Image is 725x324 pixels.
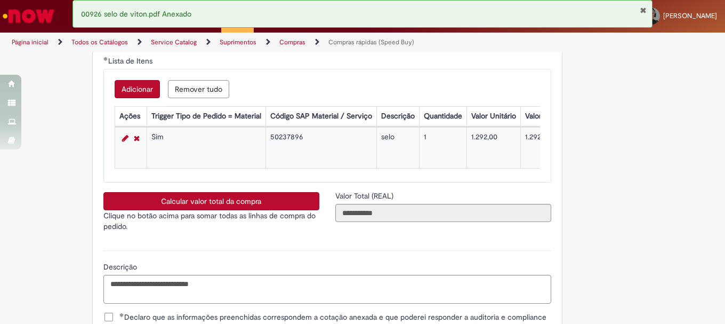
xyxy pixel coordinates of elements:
[265,107,376,127] th: Código SAP Material / Serviço
[1,5,56,27] img: ServiceNow
[119,313,124,317] span: Obrigatório Preenchido
[119,132,131,145] a: Editar Linha 1
[663,11,717,20] span: [PERSON_NAME]
[220,38,256,46] a: Suprimentos
[419,107,466,127] th: Quantidade
[520,128,589,169] td: 1.292,00
[279,38,305,46] a: Compras
[103,57,108,61] span: Obrigatório Preenchido
[12,38,49,46] a: Página inicial
[151,38,197,46] a: Service Catalog
[376,107,419,127] th: Descrição
[147,107,265,127] th: Trigger Tipo de Pedido = Material
[168,80,229,98] button: Remover todas as linhas de Lista de Itens
[376,128,419,169] td: selo
[335,191,396,201] span: Somente leitura - Valor Total (REAL)
[466,128,520,169] td: 1.292,00
[640,6,647,14] button: Fechar Notificação
[8,33,476,52] ul: Trilhas de página
[81,9,191,19] span: 00926 selo de viton.pdf Anexado
[335,191,396,201] label: Somente leitura - Valor Total (REAL)
[466,107,520,127] th: Valor Unitário
[520,107,589,127] th: Valor Total Moeda
[419,128,466,169] td: 1
[71,38,128,46] a: Todos os Catálogos
[131,132,142,145] a: Remover linha 1
[115,107,147,127] th: Ações
[108,56,155,66] span: Lista de Itens
[335,204,551,222] input: Valor Total (REAL)
[103,262,139,272] span: Descrição
[103,275,551,304] textarea: Descrição
[103,192,319,210] button: Calcular valor total da compra
[115,80,160,98] button: Adicionar uma linha para Lista de Itens
[265,128,376,169] td: 50237896
[147,128,265,169] td: Sim
[328,38,414,46] a: Compras rápidas (Speed Buy)
[103,210,319,232] p: Clique no botão acima para somar todas as linhas de compra do pedido.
